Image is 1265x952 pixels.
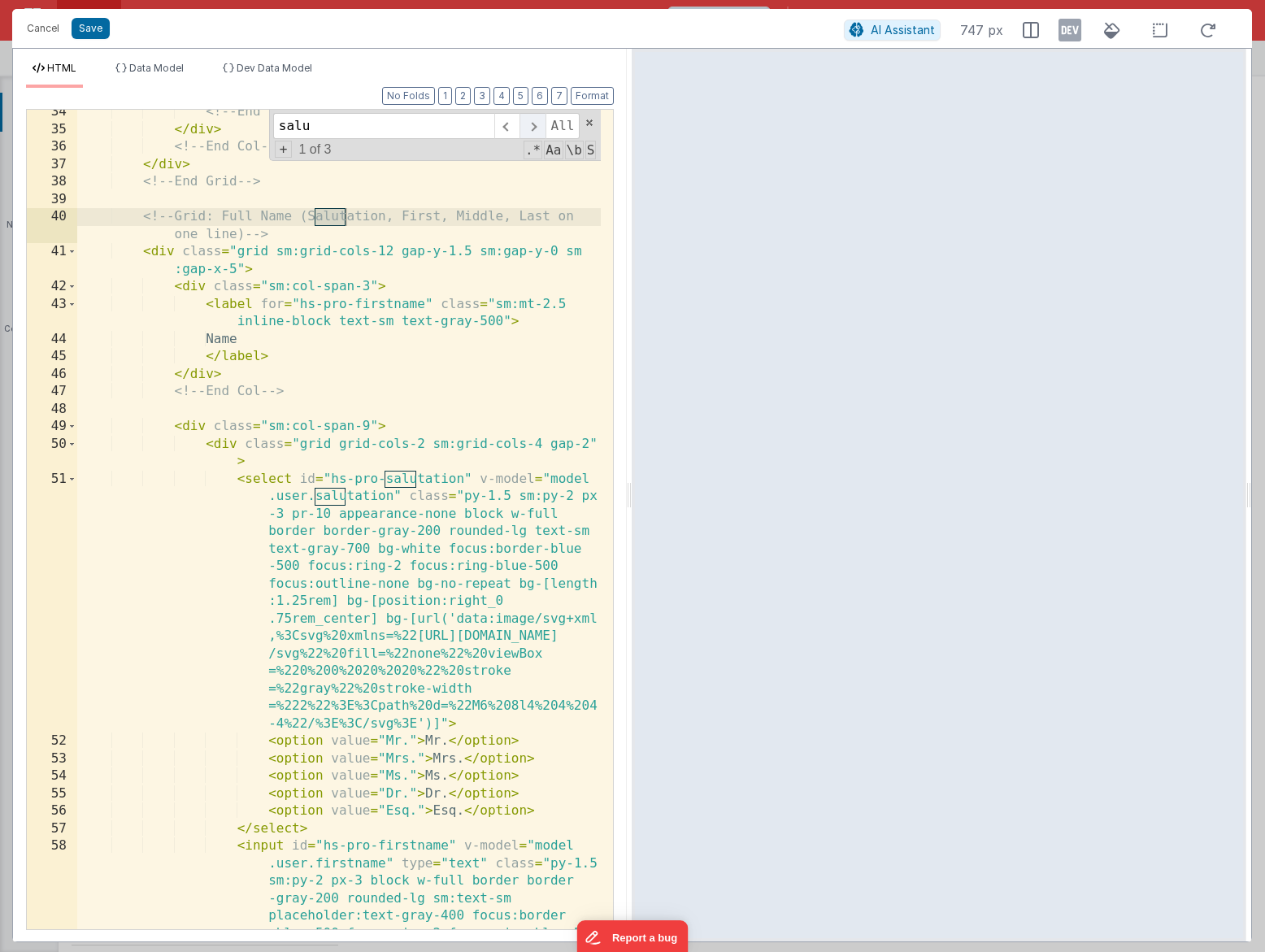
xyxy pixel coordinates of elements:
[27,121,77,139] div: 35
[27,331,77,349] div: 44
[27,471,77,733] div: 51
[27,820,77,838] div: 57
[273,113,494,139] input: Search for
[237,62,312,74] span: Dev Data Model
[474,87,490,105] button: 3
[544,141,563,159] span: CaseSensitive Search
[844,20,941,41] button: AI Assistant
[871,23,935,37] span: AI Assistant
[532,87,548,105] button: 6
[27,732,77,750] div: 52
[513,87,528,105] button: 5
[493,87,510,105] button: 4
[27,103,77,121] div: 34
[27,278,77,296] div: 42
[524,141,542,159] span: RegExp Search
[27,348,77,366] div: 45
[27,418,77,436] div: 49
[27,767,77,785] div: 54
[27,383,77,401] div: 47
[551,87,567,105] button: 7
[27,173,77,191] div: 38
[27,785,77,803] div: 55
[27,138,77,156] div: 36
[455,87,471,105] button: 2
[129,62,184,74] span: Data Model
[27,243,77,278] div: 41
[27,401,77,419] div: 48
[292,142,337,157] span: 1 of 3
[546,113,580,139] span: Alt-Enter
[47,62,76,74] span: HTML
[960,20,1003,40] span: 747 px
[27,366,77,384] div: 46
[565,141,584,159] span: Whole Word Search
[585,141,597,159] span: Search In Selection
[27,750,77,768] div: 53
[72,18,110,39] button: Save
[571,87,614,105] button: Format
[19,17,67,40] button: Cancel
[27,296,77,331] div: 43
[27,436,77,471] div: 50
[27,802,77,820] div: 56
[27,156,77,174] div: 37
[382,87,435,105] button: No Folds
[275,141,293,158] span: Toggel Replace mode
[438,87,452,105] button: 1
[27,208,77,243] div: 40
[27,191,77,209] div: 39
